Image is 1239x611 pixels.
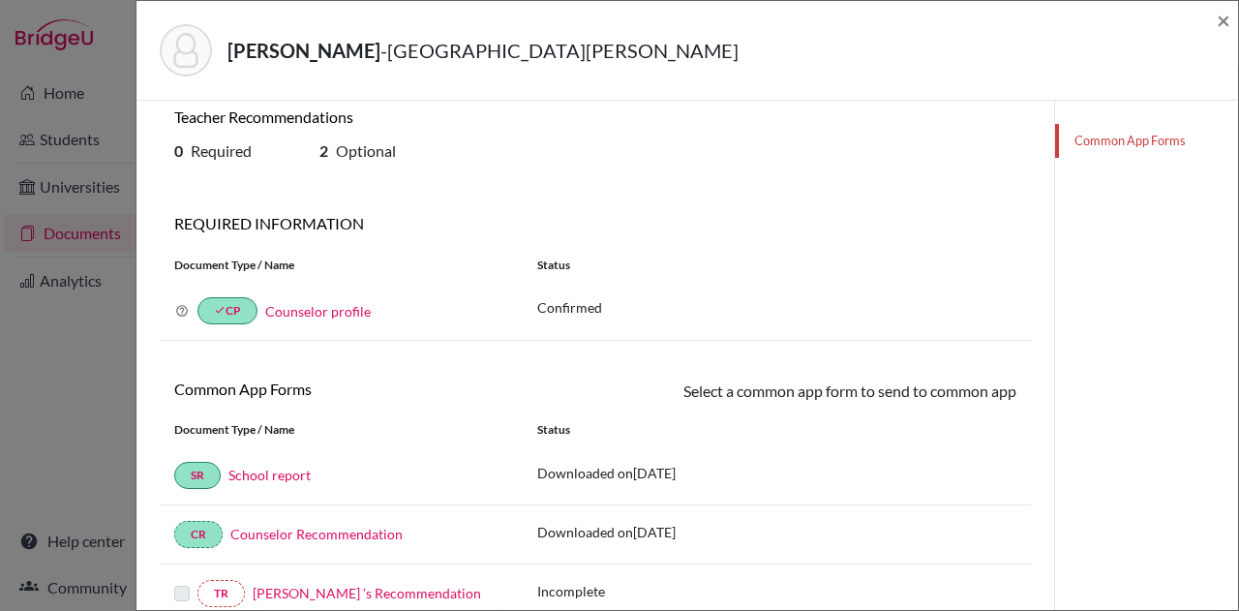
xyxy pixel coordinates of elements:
a: School report [228,467,311,483]
a: Counselor profile [265,303,371,320]
h6: REQUIRED INFORMATION [160,214,1031,232]
span: [DATE] [633,465,676,481]
h6: Teacher Recommendations [174,107,581,126]
span: [DATE] [633,524,676,540]
a: doneCP [197,297,257,324]
span: × [1217,6,1230,34]
p: Downloaded on [537,522,676,542]
div: Document Type / Name [160,257,523,274]
a: CR [174,521,223,548]
a: SR [174,462,221,489]
a: Common App Forms [1055,124,1238,158]
strong: [PERSON_NAME] [227,39,380,62]
a: [PERSON_NAME] ’s Recommendation [253,585,481,601]
p: Incomplete [537,581,605,601]
button: Close [1217,9,1230,32]
a: Counselor Recommendation [230,526,403,542]
p: Downloaded on [537,463,676,483]
span: Required [191,141,252,160]
div: Status [523,421,1031,439]
p: Confirmed [537,297,1016,318]
div: Document Type / Name [160,421,523,439]
i: done [214,304,226,316]
div: Status [523,257,1031,274]
a: TR [197,580,245,607]
b: 0 [174,141,183,160]
span: Optional [336,141,396,160]
div: Select a common app form to send to common app [595,380,1031,406]
span: - [GEOGRAPHIC_DATA][PERSON_NAME] [380,39,739,62]
h6: Common App Forms [174,380,581,398]
b: 2 [319,141,328,160]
